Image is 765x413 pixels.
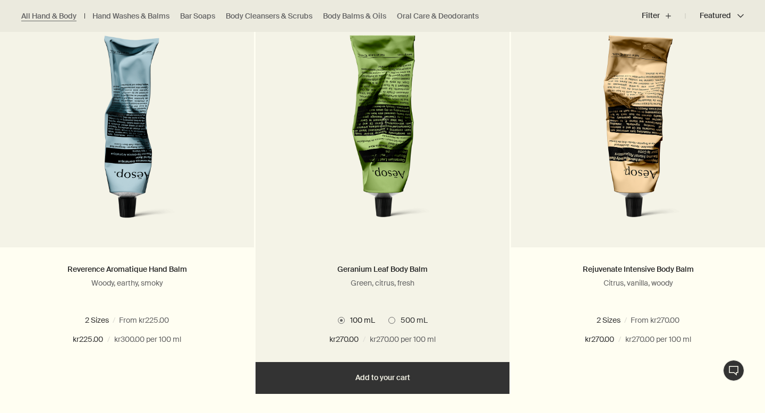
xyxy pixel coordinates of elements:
[92,11,169,21] a: Hand Washes & Balms
[363,333,365,346] span: /
[723,360,744,381] button: Live Assistance
[583,264,694,274] a: Rejuvenate Intensive Body Balm
[271,278,494,288] p: Green, citrus, fresh
[67,264,187,274] a: Reverence Aromatique Hand Balm
[337,264,428,274] a: Geranium Leaf Body Balm
[370,333,436,346] span: kr270.00 per 100 ml
[329,333,359,346] span: kr270.00
[16,278,238,288] p: Woody, earthy, smoky
[618,333,621,346] span: /
[395,315,428,325] span: 500 mL
[600,315,631,325] span: 100 mL
[21,11,76,21] a: All Hand & Body
[256,35,509,247] a: Geranium Leaf Body Balm 100 mL in green aluminium tube
[685,3,744,29] button: Featured
[256,362,509,394] button: Add to your cart - kr270.00
[345,315,375,325] span: 100 mL
[527,278,749,288] p: Citrus, vanilla, woody
[138,315,170,325] span: 500 mL
[297,35,467,231] img: Geranium Leaf Body Balm 100 mL in green aluminium tube
[642,3,685,29] button: Filter
[511,35,765,247] a: Rejuvenate Intensive Body Balm 100 mL in yellow tube
[585,333,614,346] span: kr270.00
[44,35,210,231] img: Reverence Aromatique Hand Balm in aluminium tube
[73,333,103,346] span: kr225.00
[107,333,110,346] span: /
[226,11,312,21] a: Body Cleansers & Scrubs
[323,11,386,21] a: Body Balms & Oils
[625,333,691,346] span: kr270.00 per 100 ml
[114,333,181,346] span: kr300.00 per 100 ml
[180,11,215,21] a: Bar Soaps
[397,11,479,21] a: Oral Care & Deodorants
[552,35,723,231] img: Rejuvenate Intensive Body Balm 100 mL in yellow tube
[651,315,683,325] span: 500 mL
[91,315,117,325] span: 75 mL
